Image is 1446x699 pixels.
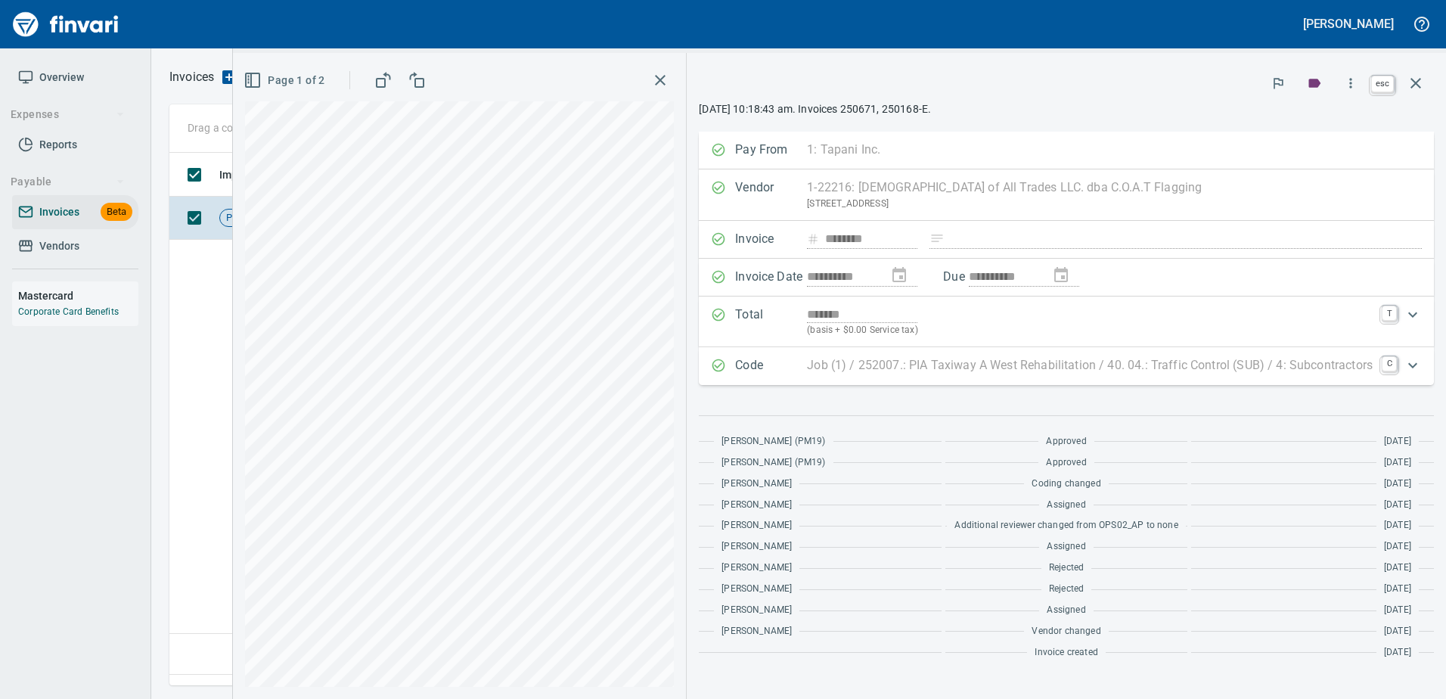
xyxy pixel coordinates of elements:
span: Rejected [1049,561,1084,576]
span: [DATE] [1384,539,1411,555]
button: Labels [1298,67,1331,100]
span: Assigned [1047,539,1085,555]
a: InvoicesBeta [12,195,138,229]
a: T [1382,306,1397,321]
span: [PERSON_NAME] (PM19) [721,434,825,449]
button: [PERSON_NAME] [1299,12,1398,36]
div: Expand [699,297,1434,347]
span: Import Status [219,166,306,184]
span: Payable [11,172,125,191]
span: Page 1 of 2 [247,71,324,90]
span: Beta [101,203,132,221]
button: Page 1 of 2 [240,67,330,95]
span: [DATE] [1384,477,1411,492]
button: More [1334,67,1367,100]
span: [DATE] [1384,582,1411,597]
span: Assigned [1047,603,1085,618]
img: Finvari [9,6,123,42]
p: Invoices [169,68,214,86]
span: [PERSON_NAME] [721,498,792,513]
span: Import Status [219,166,286,184]
span: [DATE] [1384,603,1411,618]
span: [DATE] [1384,645,1411,660]
span: [DATE] [1384,561,1411,576]
span: [DATE] [1384,498,1411,513]
div: Expand [699,347,1434,385]
p: Total [735,306,807,338]
a: esc [1371,76,1394,92]
a: Reports [12,128,138,162]
p: Code [735,356,807,376]
span: Additional reviewer changed from OPS02_AP to none [954,518,1178,533]
span: [PERSON_NAME] (PM19) [721,455,825,471]
span: [PERSON_NAME] [721,477,792,492]
span: [DATE] [1384,624,1411,639]
p: [DATE] 10:18:43 am. Invoices 250671, 250168-E. [699,101,1434,116]
p: (basis + $0.00 Service tax) [807,323,1373,338]
span: Expenses [11,105,125,124]
p: Drag a column heading here to group the table [188,120,409,135]
span: [PERSON_NAME] [721,518,792,533]
button: Expenses [5,101,131,129]
a: C [1382,356,1397,371]
a: Corporate Card Benefits [18,306,119,317]
h6: Mastercard [18,287,138,304]
nav: breadcrumb [169,68,214,86]
span: [DATE] [1384,434,1411,449]
span: Posted [220,211,263,225]
span: Approved [1046,455,1086,471]
span: Coding changed [1032,477,1100,492]
h5: [PERSON_NAME] [1303,16,1394,32]
a: Overview [12,61,138,95]
span: [PERSON_NAME] [721,561,792,576]
span: [PERSON_NAME] [721,624,792,639]
span: [PERSON_NAME] [721,539,792,555]
span: Overview [39,68,84,87]
span: [PERSON_NAME] [721,582,792,597]
button: Flag [1261,67,1295,100]
span: Rejected [1049,582,1084,597]
span: [DATE] [1384,455,1411,471]
button: Upload an Invoice [214,68,244,86]
span: Vendor changed [1032,624,1100,639]
span: [DATE] [1384,518,1411,533]
a: Vendors [12,229,138,263]
button: Payable [5,168,131,196]
span: Approved [1046,434,1086,449]
span: Assigned [1047,498,1085,513]
span: Invoices [39,203,79,222]
span: Invoice created [1035,645,1098,660]
p: Job (1) / 252007.: PIA Taxiway A West Rehabilitation / 40. 04.: Traffic Control (SUB) / 4: Subcon... [807,356,1373,374]
span: Vendors [39,237,79,256]
span: Reports [39,135,77,154]
span: [PERSON_NAME] [721,603,792,618]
